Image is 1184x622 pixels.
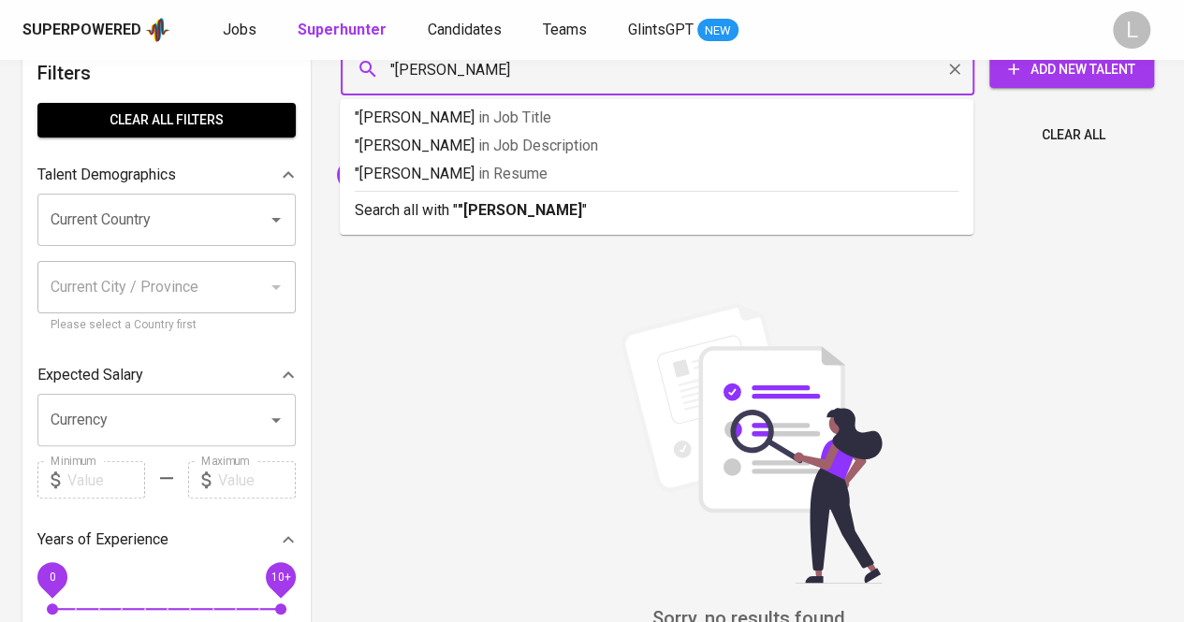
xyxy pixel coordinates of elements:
button: Open [263,207,289,233]
a: Superhunter [298,19,390,42]
input: Value [218,461,296,499]
span: 10+ [270,571,290,584]
p: Talent Demographics [37,164,176,186]
button: Open [263,407,289,433]
button: Clear All filters [37,103,296,137]
a: Jobs [223,19,260,42]
button: Clear [942,56,968,82]
span: in Resume [478,165,548,182]
span: GlintsGPT [628,21,694,38]
button: Clear All [1034,118,1113,152]
span: Jobs [223,21,256,38]
div: Years of Experience [37,521,296,558]
a: Candidates [428,19,505,42]
input: Value [67,461,145,499]
span: Teams [543,21,587,38]
p: "[PERSON_NAME] [355,107,958,129]
button: Add New Talent [989,51,1154,88]
p: Search all with " " [355,199,958,222]
div: [EMAIL_ADDRESS][DOMAIN_NAME] [337,160,574,190]
span: [EMAIL_ADDRESS][DOMAIN_NAME] [337,166,554,183]
span: NEW [697,22,738,40]
div: L [1113,11,1150,49]
p: Years of Experience [37,528,168,551]
span: in Job Description [478,137,598,154]
div: Superpowered [22,20,141,41]
span: in Job Title [478,108,551,126]
img: app logo [145,16,170,44]
img: file_searching.svg [611,303,892,584]
div: Expected Salary [37,356,296,394]
a: GlintsGPT NEW [628,19,738,42]
p: Please select a Country first [51,316,283,335]
span: Clear All [1042,123,1105,147]
a: Superpoweredapp logo [22,16,170,44]
a: Teams [543,19,591,42]
h6: Filters [37,58,296,88]
span: Candidates [428,21,502,38]
span: Clear All filters [52,108,281,132]
p: "[PERSON_NAME] [355,163,958,185]
p: "[PERSON_NAME] [355,135,958,157]
b: Superhunter [298,21,387,38]
b: "[PERSON_NAME] [458,201,582,219]
div: Talent Demographics [37,156,296,194]
p: Expected Salary [37,364,143,386]
span: 0 [49,571,55,584]
span: Add New Talent [1004,58,1139,81]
